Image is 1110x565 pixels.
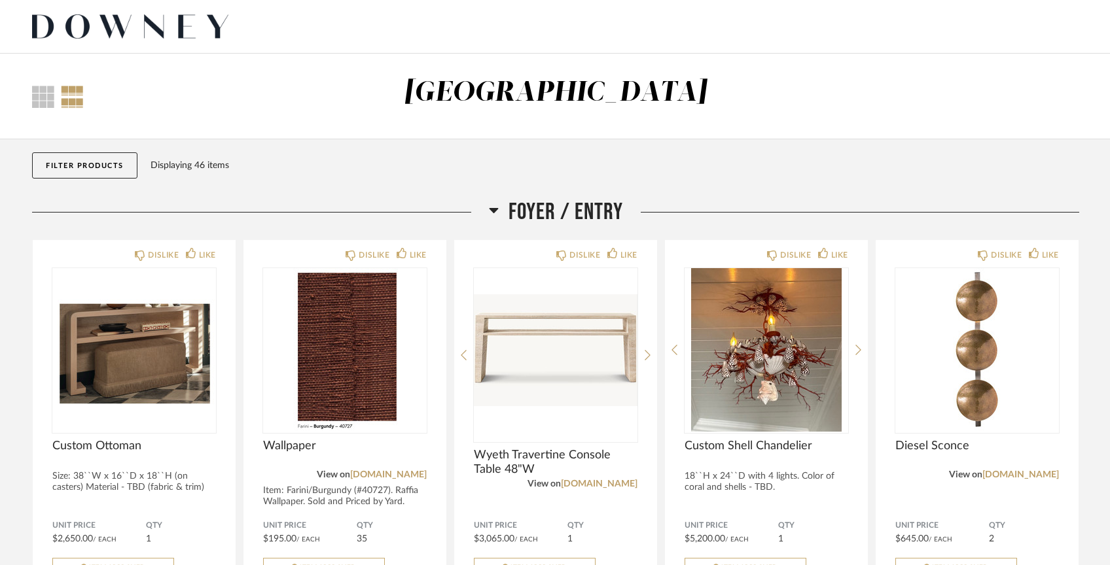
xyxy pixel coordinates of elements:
[989,534,994,543] span: 2
[52,521,146,531] span: Unit Price
[895,521,989,531] span: Unit Price
[685,439,848,453] span: Custom Shell Chandelier
[831,248,848,262] div: LIKE
[895,534,929,543] span: $645.00
[685,471,848,493] div: 18``H x 24``D with 4 lights. Color of coral and shells - TBD.
[895,439,1059,453] span: Diesel Sconce
[474,534,514,543] span: $3,065.00
[263,485,427,507] div: Item: Farini/Burgundy (#40727). Raffia Wallpaper. Sold and Priced by Yard.
[263,534,296,543] span: $195.00
[929,536,952,543] span: / Each
[151,158,1073,173] div: Displaying 46 items
[404,79,707,107] div: [GEOGRAPHIC_DATA]
[514,536,538,543] span: / Each
[474,448,637,477] span: Wyeth Travertine Console Table 48"W
[410,248,427,262] div: LIKE
[561,479,637,488] a: [DOMAIN_NAME]
[52,439,216,453] span: Custom Ottoman
[199,248,216,262] div: LIKE
[474,268,637,432] img: undefined
[52,534,93,543] span: $2,650.00
[989,521,1059,531] span: QTY
[32,1,228,53] img: 9533fd8b-ef45-4c0c-82f3-afe78749b34f.png
[725,536,749,543] span: / Each
[359,248,389,262] div: DISLIKE
[146,521,216,531] span: QTY
[146,534,151,543] span: 1
[982,470,1059,479] a: [DOMAIN_NAME]
[685,268,848,432] img: undefined
[780,248,811,262] div: DISLIKE
[509,198,623,226] span: Foyer / Entry
[350,470,427,479] a: [DOMAIN_NAME]
[263,268,427,432] img: undefined
[778,534,783,543] span: 1
[317,470,350,479] span: View on
[474,521,567,531] span: Unit Price
[93,536,116,543] span: / Each
[685,521,778,531] span: Unit Price
[474,268,637,432] div: 0
[620,248,637,262] div: LIKE
[528,479,561,488] span: View on
[296,536,320,543] span: / Each
[263,521,357,531] span: Unit Price
[1042,248,1059,262] div: LIKE
[949,470,982,479] span: View on
[778,521,848,531] span: QTY
[357,521,427,531] span: QTY
[357,534,367,543] span: 35
[685,534,725,543] span: $5,200.00
[569,248,600,262] div: DISLIKE
[895,268,1059,432] img: undefined
[32,152,137,179] button: Filter Products
[991,248,1022,262] div: DISLIKE
[263,439,427,453] span: Wallpaper
[567,521,637,531] span: QTY
[52,268,216,432] img: undefined
[52,471,216,493] div: Size: 38``W x 16``D x 18``H (on casters) Material - TBD (fabric & trim)
[148,248,179,262] div: DISLIKE
[567,534,573,543] span: 1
